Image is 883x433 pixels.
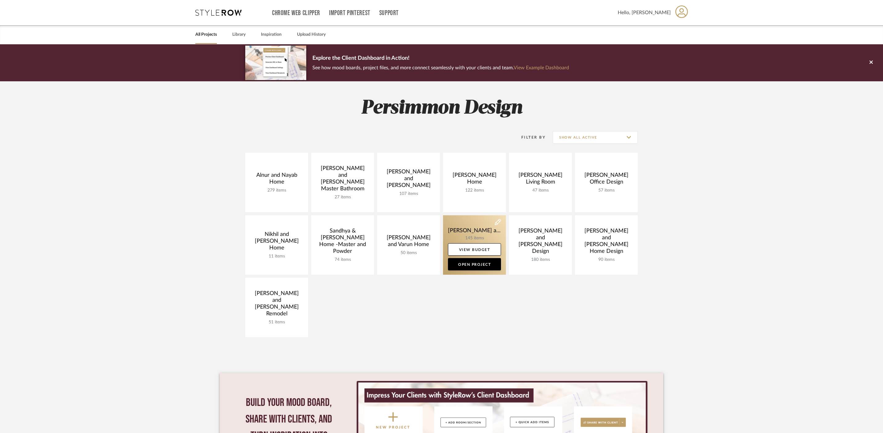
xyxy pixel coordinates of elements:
[514,172,567,188] div: [PERSON_NAME] Living Room
[514,257,567,262] div: 180 items
[250,172,303,188] div: Alnur and Nayab Home
[580,172,633,188] div: [PERSON_NAME] Office Design
[261,30,282,39] a: Inspiration
[382,191,435,196] div: 107 items
[232,30,246,39] a: Library
[329,10,370,16] a: Import Pinterest
[250,231,303,254] div: Nikhil and [PERSON_NAME] Home
[250,290,303,320] div: [PERSON_NAME] and [PERSON_NAME] Remodel
[316,195,369,200] div: 27 items
[580,257,633,262] div: 90 items
[220,97,663,120] h2: Persimmon Design
[513,134,546,140] div: Filter By
[312,54,569,63] p: Explore the Client Dashboard in Action!
[297,30,326,39] a: Upload History
[316,165,369,195] div: [PERSON_NAME] and [PERSON_NAME] Master Bathroom
[250,188,303,193] div: 279 items
[448,243,501,256] a: View Budget
[245,46,306,80] img: d5d033c5-7b12-40c2-a960-1ecee1989c38.png
[195,30,217,39] a: All Projects
[316,228,369,257] div: Sandhya & [PERSON_NAME] Home -Master and Powder
[448,172,501,188] div: [PERSON_NAME] Home
[514,188,567,193] div: 47 items
[250,254,303,259] div: 11 items
[272,10,320,16] a: Chrome Web Clipper
[379,10,399,16] a: Support
[580,228,633,257] div: [PERSON_NAME] and [PERSON_NAME] Home Design
[312,63,569,72] p: See how mood boards, project files, and more connect seamlessly with your clients and team.
[382,168,435,191] div: [PERSON_NAME] and [PERSON_NAME]
[316,257,369,262] div: 74 items
[382,250,435,256] div: 50 items
[448,258,501,270] a: Open Project
[514,65,569,70] a: View Example Dashboard
[250,320,303,325] div: 51 items
[618,9,671,16] span: Hello, [PERSON_NAME]
[448,188,501,193] div: 122 items
[382,234,435,250] div: [PERSON_NAME] and Varun Home
[580,188,633,193] div: 57 items
[514,228,567,257] div: [PERSON_NAME] and [PERSON_NAME] Design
